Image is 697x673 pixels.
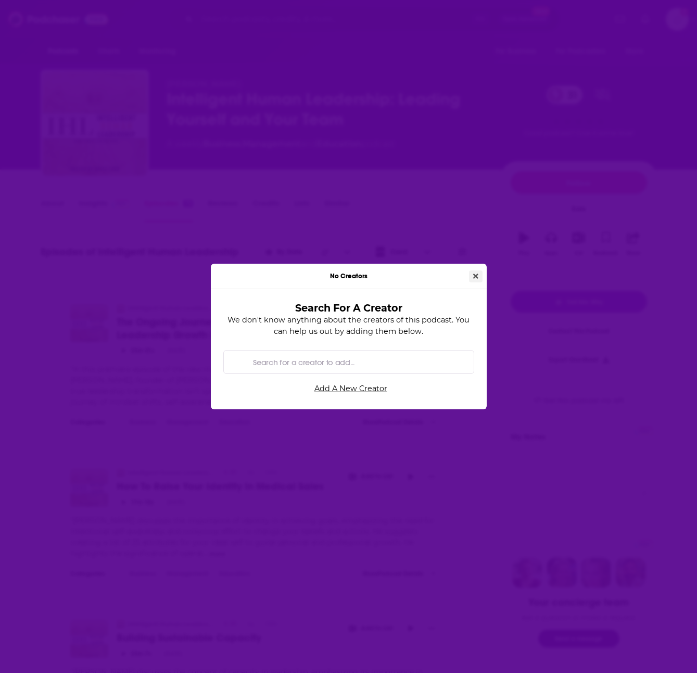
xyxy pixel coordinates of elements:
a: Add A New Creator [227,380,474,397]
button: Close [469,270,483,282]
h3: Search For A Creator [240,302,458,314]
p: We don't know anything about the creators of this podcast. You can help us out by adding them below. [223,314,474,338]
input: Search for a creator to add... [249,350,465,373]
div: No Creators [211,264,487,289]
div: Search by entity type [223,350,474,374]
